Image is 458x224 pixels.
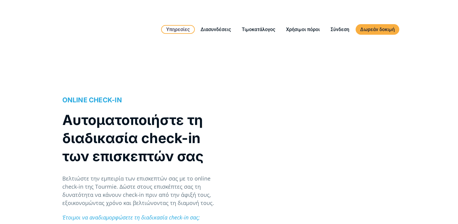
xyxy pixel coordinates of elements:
[62,111,223,165] h1: Αυτοματοποιήστε τη διαδικασία check-in των επισκεπτών σας
[356,24,399,35] a: Δωρεάν δοκιμή
[196,26,235,33] a: Διασυνδέσεις
[62,214,200,221] em: Έτοιμοι να αναδιαμορφώσετε τη διαδικασία check-in σας;
[62,174,223,207] p: Βελτιώστε την εμπειρία των επισκεπτών σας με το online check-in της Tourmie. Δώστε στους επισκέπτ...
[62,96,122,104] span: ONLINE CHECK-IN
[282,26,324,33] a: Χρήσιμοι πόροι
[326,26,354,33] a: Σύνδεση
[237,26,280,33] a: Τιμοκατάλογος
[161,25,195,34] a: Υπηρεσίες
